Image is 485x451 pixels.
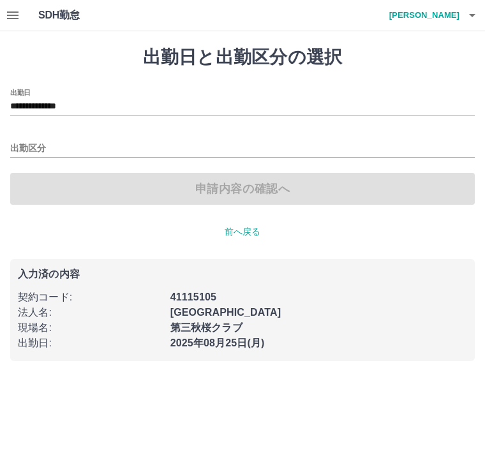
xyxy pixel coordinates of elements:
p: 前へ戻る [10,225,475,239]
h1: 出勤日と出勤区分の選択 [10,47,475,68]
label: 出勤日 [10,87,31,97]
b: [GEOGRAPHIC_DATA] [170,307,281,318]
p: 契約コード : [18,290,163,305]
p: 現場名 : [18,320,163,336]
p: 出勤日 : [18,336,163,351]
p: 入力済の内容 [18,269,467,279]
p: 法人名 : [18,305,163,320]
b: 第三秋桜クラブ [170,322,243,333]
b: 2025年08月25日(月) [170,337,265,348]
b: 41115105 [170,292,216,302]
